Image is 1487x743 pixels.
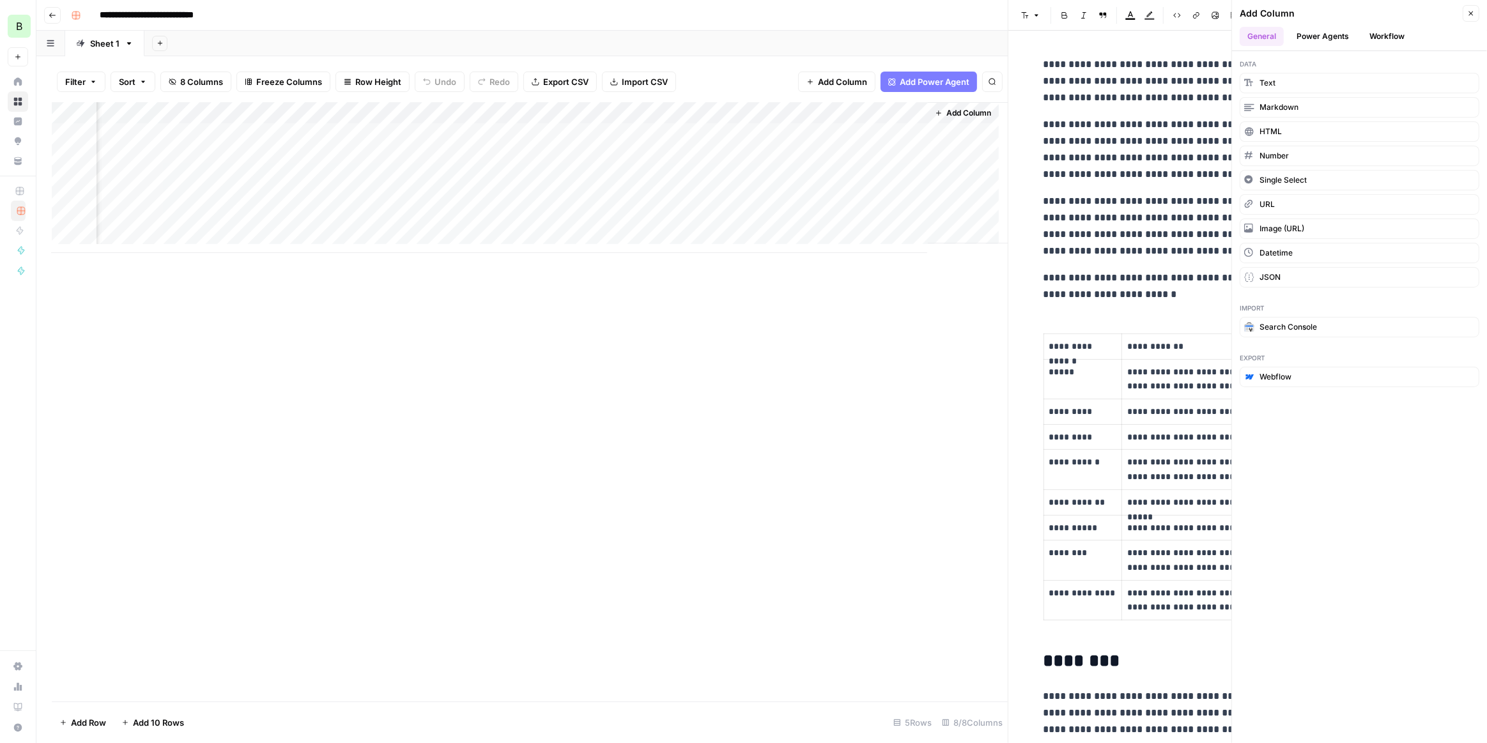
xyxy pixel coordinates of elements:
[1260,77,1275,89] span: Text
[8,697,28,717] a: Learning Hub
[470,72,518,92] button: Redo
[937,712,1008,733] div: 8/8 Columns
[8,151,28,171] a: Your Data
[1240,243,1479,263] button: Datetime
[1260,247,1293,259] span: Datetime
[111,72,155,92] button: Sort
[8,677,28,697] a: Usage
[602,72,676,92] button: Import CSV
[1240,218,1479,239] button: Image (URL)
[119,75,135,88] span: Sort
[114,712,192,733] button: Add 10 Rows
[1260,126,1282,137] span: HTML
[90,37,119,50] div: Sheet 1
[1240,121,1479,142] button: HTML
[65,75,86,88] span: Filter
[133,716,184,729] span: Add 10 Rows
[1260,199,1275,210] span: URL
[160,72,231,92] button: 8 Columns
[8,656,28,677] a: Settings
[1289,27,1357,46] button: Power Agents
[946,107,991,119] span: Add Column
[622,75,668,88] span: Import CSV
[435,75,456,88] span: Undo
[881,72,977,92] button: Add Power Agent
[930,105,996,121] button: Add Column
[256,75,322,88] span: Freeze Columns
[1240,73,1479,93] button: Text
[355,75,401,88] span: Row Height
[236,72,330,92] button: Freeze Columns
[1240,27,1284,46] button: General
[1260,321,1317,333] span: Search Console
[1362,27,1412,46] button: Workflow
[1240,170,1479,190] button: Single Select
[543,75,589,88] span: Export CSV
[888,712,937,733] div: 5 Rows
[1240,317,1479,337] button: Search Console
[180,75,223,88] span: 8 Columns
[1260,371,1291,383] span: Webflow
[16,19,22,34] span: B
[1260,150,1289,162] span: Number
[1240,194,1479,215] button: URL
[8,717,28,738] button: Help + Support
[1240,59,1479,69] span: Data
[900,75,969,88] span: Add Power Agent
[335,72,410,92] button: Row Height
[415,72,465,92] button: Undo
[8,91,28,112] a: Browse
[8,131,28,151] a: Opportunities
[523,72,597,92] button: Export CSV
[489,75,510,88] span: Redo
[52,712,114,733] button: Add Row
[1240,267,1479,287] button: JSON
[57,72,105,92] button: Filter
[1240,303,1479,313] span: Import
[8,111,28,132] a: Insights
[798,72,875,92] button: Add Column
[1260,102,1298,113] span: Markdown
[1260,223,1304,234] span: Image (URL)
[65,31,144,56] a: Sheet 1
[8,72,28,92] a: Home
[818,75,867,88] span: Add Column
[71,716,106,729] span: Add Row
[1240,367,1479,387] button: Webflow
[1240,97,1479,118] button: Markdown
[1260,174,1307,186] span: Single Select
[8,10,28,42] button: Workspace: Bitly
[1260,272,1281,283] span: JSON
[1240,146,1479,166] button: Number
[1240,353,1479,363] span: Export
